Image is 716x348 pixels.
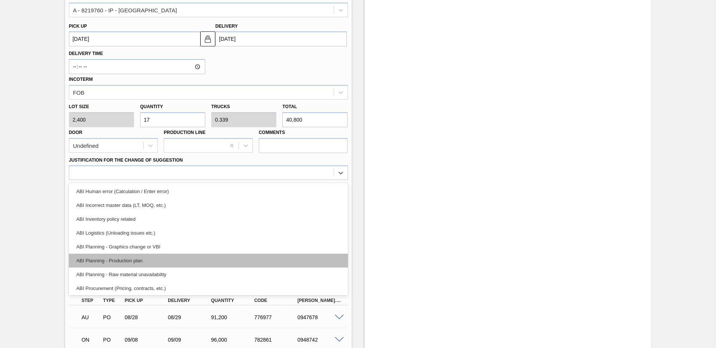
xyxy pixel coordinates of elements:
[209,337,258,343] div: 96,000
[69,281,348,295] div: ABI Procurement (Pricing, contracts, etc.)
[69,184,348,198] div: ABI Human error (Calculation / Enter error)
[282,104,297,109] label: Total
[69,48,205,59] label: Delivery Time
[69,182,348,193] label: Observation
[166,337,214,343] div: 09/09/2025
[123,337,171,343] div: 09/08/2025
[69,198,348,212] div: ABI Incorrect master data (LT, MOQ, etc.)
[82,314,100,320] p: AU
[295,298,344,303] div: [PERSON_NAME]. ID
[215,31,347,46] input: mm/dd/yyyy
[69,101,134,112] label: Lot size
[252,314,301,320] div: 776977
[215,24,238,29] label: Delivery
[69,212,348,226] div: ABI Inventory policy related
[73,89,85,95] div: FOB
[73,142,98,149] div: Undefined
[80,332,102,348] div: Negotiating Order
[69,24,87,29] label: Pick up
[123,298,171,303] div: Pick up
[166,314,214,320] div: 08/29/2025
[140,104,163,109] label: Quantity
[101,314,124,320] div: Purchase order
[101,337,124,343] div: Purchase order
[101,298,124,303] div: Type
[69,268,348,281] div: ABI Planning - Raw material unavailability
[69,240,348,254] div: ABI Planning - Graphics change or VBI
[82,337,100,343] p: ON
[69,226,348,240] div: ABI Logistics (Unloading issues etc.)
[80,309,102,326] div: Awaiting Unload
[209,298,258,303] div: Quantity
[69,254,348,268] div: ABI Planning - Production plan
[203,34,212,43] img: locked
[69,31,200,46] input: mm/dd/yyyy
[252,298,301,303] div: Code
[295,314,344,320] div: 0947678
[211,104,230,109] label: Trucks
[209,314,258,320] div: 91,200
[295,337,344,343] div: 0948742
[80,298,102,303] div: Step
[69,130,82,135] label: Door
[164,130,205,135] label: Production Line
[200,31,215,46] button: locked
[166,298,214,303] div: Delivery
[123,314,171,320] div: 08/28/2025
[73,7,177,13] div: A - 8219760 - IP - [GEOGRAPHIC_DATA]
[252,337,301,343] div: 782861
[69,158,183,163] label: Justification for the Change of Suggestion
[69,77,93,82] label: Incoterm
[259,127,348,138] label: Comments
